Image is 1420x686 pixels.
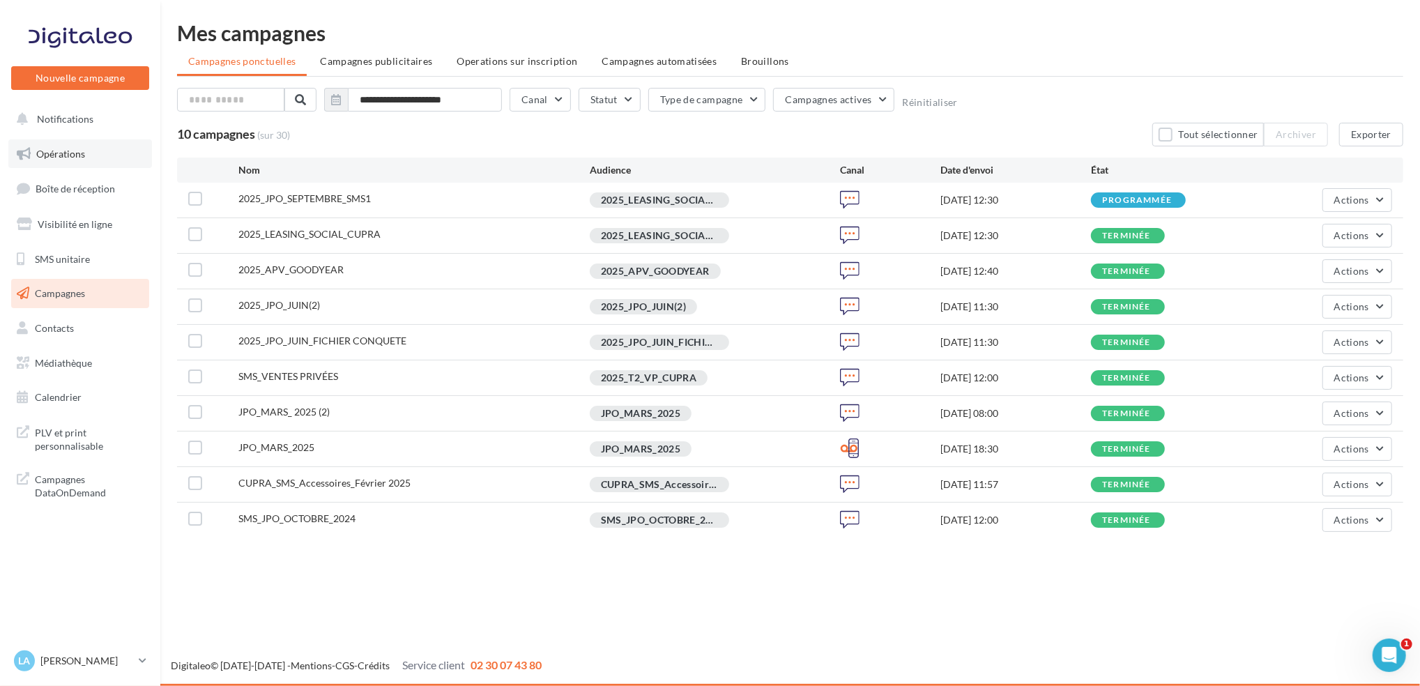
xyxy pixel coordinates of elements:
[940,371,1091,385] div: [DATE] 12:00
[1102,267,1151,276] div: terminée
[741,55,789,67] span: Brouillons
[1334,336,1369,348] span: Actions
[238,477,411,489] span: CUPRA_SMS_Accessoires_Février 2025
[590,192,729,208] div: 2025_LEASING_SOCIAL_CUPRA
[940,193,1091,207] div: [DATE] 12:30
[1334,372,1369,383] span: Actions
[1102,303,1151,312] div: terminée
[8,174,152,204] a: Boîte de réception
[1334,194,1369,206] span: Actions
[902,97,958,108] button: Réinitialiser
[177,126,255,142] span: 10 campagnes
[8,349,152,378] a: Médiathèque
[1322,402,1392,425] button: Actions
[177,22,1403,43] div: Mes campagnes
[1334,229,1369,241] span: Actions
[11,648,149,674] a: La [PERSON_NAME]
[238,228,381,240] span: 2025_LEASING_SOCIAL_CUPRA
[940,406,1091,420] div: [DATE] 08:00
[1401,639,1412,650] span: 1
[8,210,152,239] a: Visibilité en ligne
[1322,366,1392,390] button: Actions
[238,299,320,311] span: 2025_JPO_JUIN(2)
[1334,478,1369,490] span: Actions
[648,88,766,112] button: Type de campagne
[1102,480,1151,489] div: terminée
[602,55,717,67] span: Campagnes automatisées
[773,88,894,112] button: Campagnes actives
[940,335,1091,349] div: [DATE] 11:30
[1102,445,1151,454] div: terminée
[1102,231,1151,241] div: terminée
[8,139,152,169] a: Opérations
[590,264,721,279] div: 2025_APV_GOODYEAR
[335,660,354,671] a: CGS
[1334,407,1369,419] span: Actions
[940,300,1091,314] div: [DATE] 11:30
[38,218,112,230] span: Visibilité en ligne
[37,113,93,125] span: Notifications
[471,658,542,671] span: 02 30 07 43 80
[238,192,371,204] span: 2025_JPO_SEPTEMBRE_SMS1
[590,163,841,177] div: Audience
[510,88,571,112] button: Canal
[11,66,149,90] button: Nouvelle campagne
[291,660,332,671] a: Mentions
[940,163,1091,177] div: Date d'envoi
[590,228,729,243] div: 2025_LEASING_SOCIAL_CUPRA
[590,406,692,421] div: JPO_MARS_2025
[1322,473,1392,496] button: Actions
[940,478,1091,491] div: [DATE] 11:57
[1322,224,1392,247] button: Actions
[35,322,74,334] span: Contacts
[1334,265,1369,277] span: Actions
[35,287,85,299] span: Campagnes
[238,441,314,453] span: JPO_MARS_2025
[1322,508,1392,532] button: Actions
[8,314,152,343] a: Contacts
[1322,437,1392,461] button: Actions
[8,383,152,412] a: Calendrier
[590,441,692,457] div: JPO_MARS_2025
[1334,514,1369,526] span: Actions
[590,299,698,314] div: 2025_JPO_JUIN(2)
[590,512,729,528] div: SMS_JPO_OCTOBRE_2024
[402,658,465,671] span: Service client
[238,163,590,177] div: Nom
[1102,516,1151,525] div: terminée
[40,654,133,668] p: [PERSON_NAME]
[1373,639,1406,672] iframe: Intercom live chat
[1102,196,1172,205] div: programmée
[36,183,115,195] span: Boîte de réception
[19,654,31,668] span: La
[1102,374,1151,383] div: terminée
[1322,188,1392,212] button: Actions
[358,660,390,671] a: Crédits
[35,391,82,403] span: Calendrier
[257,128,290,142] span: (sur 30)
[1339,123,1403,146] button: Exporter
[1091,163,1242,177] div: État
[238,406,330,418] span: JPO_MARS_ 2025 (2)
[8,279,152,308] a: Campagnes
[238,370,338,382] span: SMS_VENTES PRIVÉES
[238,512,356,524] span: SMS_JPO_OCTOBRE_2024
[457,55,577,67] span: Operations sur inscription
[171,660,211,671] a: Digitaleo
[35,357,92,369] span: Médiathèque
[940,264,1091,278] div: [DATE] 12:40
[1334,300,1369,312] span: Actions
[1264,123,1328,146] button: Archiver
[8,418,152,459] a: PLV et print personnalisable
[1102,409,1151,418] div: terminée
[238,335,406,346] span: 2025_JPO_JUIN_FICHIER CONQUETE
[1102,338,1151,347] div: terminée
[590,370,708,386] div: 2025_T2_VP_CUPRA
[35,423,144,453] span: PLV et print personnalisable
[940,442,1091,456] div: [DATE] 18:30
[8,245,152,274] a: SMS unitaire
[1322,259,1392,283] button: Actions
[238,264,344,275] span: 2025_APV_GOODYEAR
[840,163,940,177] div: Canal
[785,93,871,105] span: Campagnes actives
